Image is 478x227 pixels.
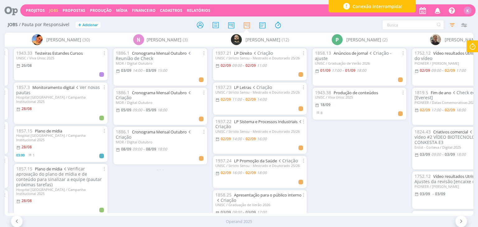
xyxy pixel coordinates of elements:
span: 1 [33,153,35,157]
: 02/09 [420,68,430,73]
: 28/08 [21,198,32,203]
span: 15:00 [157,68,167,73]
: 17:00 [431,107,441,113]
: 18:00 [257,170,267,175]
span: [PERSON_NAME] [147,36,181,43]
span: Propostas [63,8,85,13]
span: (12) [282,36,289,43]
a: Testeiras Estandes Cursos [35,50,83,56]
a: Apresentação para o público interno [234,192,302,198]
span: 1857.3 [16,84,30,90]
span: 08/09 [146,146,156,152]
span: Conexão interrompida! [353,3,402,10]
img: P [231,34,242,45]
div: UNISC / Viva Unisc 2025 [315,95,404,99]
button: +Adicionar [76,22,101,28]
span: 1943.38 [315,90,331,95]
span: 1937.23 [215,84,232,90]
span: - [143,69,145,72]
: 09:00 [431,68,441,73]
: 09:00 [431,152,441,157]
span: [PERSON_NAME] [46,36,81,43]
img: R [430,34,441,45]
: - [243,211,244,214]
span: 01/09 [320,68,330,73]
: - [442,69,443,72]
: 03/09 [420,191,430,197]
a: LP Promoção da Saúde [234,158,277,164]
span: Adicionar [82,23,98,27]
div: Hospital [GEOGRAPHIC_DATA] / Campanha Institucional 2025 [16,133,105,141]
: 02/09 [246,97,256,102]
span: / Pauta por Responsável [19,22,69,27]
span: Criação [215,118,303,130]
span: 18:00 [357,68,366,73]
span: P [332,34,343,45]
: 18/09 [320,102,330,107]
: - [243,98,244,101]
span: + [78,22,81,28]
button: Financeiro [130,8,157,13]
: 28/08 [21,144,32,150]
div: UNISC / Stricto Sensu - Mestrado e Doutorado 25/26 [215,56,304,60]
span: 18:00 [157,146,167,152]
span: (2) [382,36,387,43]
span: 1858.13 [315,50,331,56]
span: Criação [116,90,192,101]
a: Fim de ano [431,90,451,95]
a: Cronograma Mensal Outubro [132,129,187,135]
: 17:00 [456,68,466,73]
: 03/09 [221,210,231,215]
a: Plano de mídia [35,166,62,172]
: 16:00 [232,170,242,175]
: 11:00 [257,63,267,68]
input: Busca [382,20,444,30]
div: Hospital [GEOGRAPHIC_DATA] / Campanha Institucional 2025 [16,188,105,196]
span: Criação [277,158,298,164]
span: [PERSON_NAME] [246,36,280,43]
button: Produção [88,8,114,13]
: 18:00 [456,107,466,113]
div: MOR / Digital Outubro [116,140,205,144]
: 11:00 [232,97,242,102]
: 02/09 [221,97,231,102]
: 02/09 [221,136,231,141]
: 09:00 [232,63,242,68]
: 03/09 [435,191,445,197]
span: Verificar aprovação do plano de mídia e de conteúdo para sinalizar a equipe (pautar próximas tare... [16,166,102,187]
a: Financeiro [132,8,156,13]
span: - [143,147,145,151]
span: 1824.49 [415,213,431,219]
span: (30) [82,36,90,43]
div: K [464,7,471,14]
span: Reunião de Check [116,50,192,61]
span: Criação - ajuste [315,50,391,61]
div: UNISC / Stricto Sensu - Mestrado e Doutorado 25/26 [215,164,304,168]
div: N [133,34,144,45]
: 02/09 [221,170,231,175]
div: UNISC / Graduação de Verão 2026 [215,203,304,207]
span: - [143,108,145,112]
img: L [32,34,43,45]
span: 03/09 [146,68,156,73]
: 14:00 [232,136,242,141]
a: Criativos comercial [433,129,468,135]
span: 1824.43 [415,129,431,135]
span: 1857.15 [16,166,32,172]
button: Propostas [61,8,87,13]
span: 09:00 [133,146,142,152]
div: UNISC / Stricto Sensu - Mestrado e Doutorado 25/26 [215,129,304,133]
: 18:00 [456,152,466,157]
a: Cronograma Mensal Outubro [132,90,187,95]
div: MOR / Digital Outubro [116,61,205,65]
: 09:00 [232,210,242,215]
div: Hospital [GEOGRAPHIC_DATA] / Campanha Institucional 2025 [16,95,105,103]
: - [243,64,244,67]
: 02/09 [246,136,256,141]
a: LP Letras [234,85,251,90]
span: Criação [252,50,273,56]
a: Jobs [49,8,58,13]
span: 1886.1 [116,90,129,95]
: 02/09 [246,63,256,68]
span: 05/09 [146,107,156,113]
